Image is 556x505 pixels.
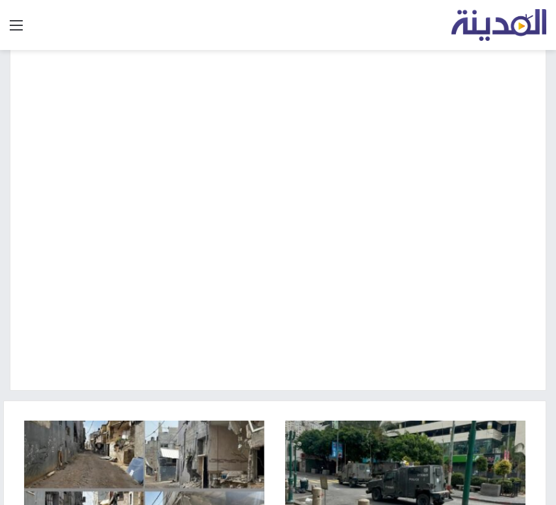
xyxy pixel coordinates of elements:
[451,9,547,41] img: تلفزيون المدينة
